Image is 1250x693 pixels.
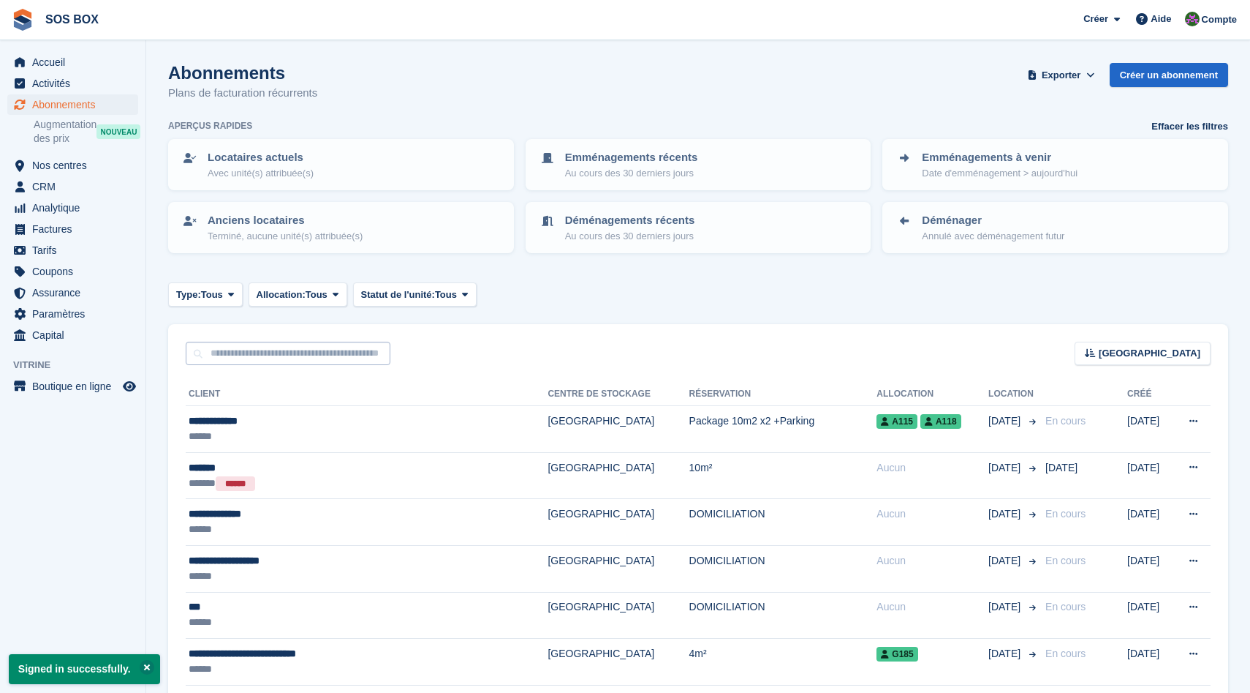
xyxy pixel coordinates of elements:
a: Anciens locataires Terminé, aucune unité(s) attribuée(s) [170,203,512,252]
a: menu [7,176,138,197]
span: Nos centres [32,155,120,176]
span: Tous [306,288,327,302]
td: [DATE] [1127,639,1170,686]
div: Aucun [876,553,988,569]
a: Déménager Annulé avec déménagement futur [884,203,1227,252]
td: DOMICILIATION [689,592,877,639]
a: menu [7,52,138,72]
span: En cours [1045,601,1086,613]
span: Augmentation des prix [34,118,96,146]
a: Déménagements récents Au cours des 30 derniers jours [527,203,870,252]
span: Type: [176,288,201,302]
p: Déménagements récents [565,212,695,229]
h1: Abonnements [168,63,317,83]
td: DOMICILIATION [689,499,877,546]
span: Allocation: [257,288,306,302]
span: En cours [1045,648,1086,659]
span: Coupons [32,261,120,282]
td: [DATE] [1127,452,1170,499]
th: Centre de stockage [548,383,689,406]
span: Tous [435,288,457,302]
div: Aucun [876,460,988,476]
a: menu [7,325,138,345]
p: Avec unité(s) attribuée(s) [208,166,314,181]
div: Aucun [876,599,988,615]
span: [DATE] [988,646,1023,662]
a: Effacer les filtres [1151,119,1228,134]
td: [GEOGRAPHIC_DATA] [548,545,689,592]
span: Tarifs [32,240,120,261]
a: menu [7,261,138,282]
th: Allocation [876,383,988,406]
p: Au cours des 30 derniers jours [565,229,695,244]
span: [DATE] [988,599,1023,615]
td: [GEOGRAPHIC_DATA] [548,592,689,639]
span: Vitrine [13,358,145,372]
span: En cours [1045,415,1086,427]
th: Client [186,383,548,406]
th: Location [988,383,1039,406]
a: menu [7,155,138,176]
button: Exporter [1025,63,1098,87]
a: Emménagements récents Au cours des 30 derniers jours [527,141,870,189]
td: Package 10m2 x2 +Parking [689,406,877,453]
a: Emménagements à venir Date d'emménagement > aujourd'hui [884,141,1227,189]
p: Au cours des 30 derniers jours [565,166,698,181]
p: Signed in successfully. [9,654,160,684]
span: A115 [876,414,917,429]
img: ALEXANDRE SOUBIRA [1185,12,1200,26]
th: Créé [1127,383,1170,406]
span: G185 [876,647,917,662]
span: En cours [1045,508,1086,520]
th: Réservation [689,383,877,406]
span: Statut de l'unité: [361,288,435,302]
p: Plans de facturation récurrents [168,85,317,102]
a: menu [7,198,138,218]
div: Aucun [876,506,988,522]
a: Locataires actuels Avec unité(s) attribuée(s) [170,141,512,189]
span: Factures [32,219,120,239]
span: Capital [32,325,120,345]
span: [GEOGRAPHIC_DATA] [1099,346,1200,361]
button: Statut de l'unité: Tous [353,282,477,307]
span: Aide [1151,12,1171,26]
a: Boutique d'aperçu [121,378,138,395]
div: NOUVEAU [96,124,140,139]
td: [GEOGRAPHIC_DATA] [548,406,689,453]
span: A118 [920,414,961,429]
span: Analytique [32,198,120,218]
td: [GEOGRAPHIC_DATA] [548,639,689,686]
span: Assurance [32,282,120,303]
a: menu [7,94,138,115]
p: Terminé, aucune unité(s) attribuée(s) [208,229,363,244]
td: DOMICILIATION [689,545,877,592]
p: Déménager [922,212,1064,229]
a: menu [7,304,138,324]
p: Emménagements à venir [922,149,1077,166]
td: [DATE] [1127,545,1170,592]
p: Emménagements récents [565,149,698,166]
span: Abonnements [32,94,120,115]
a: menu [7,73,138,94]
p: Annulé avec déménagement futur [922,229,1064,244]
a: SOS BOX [39,7,105,31]
td: [GEOGRAPHIC_DATA] [548,499,689,546]
button: Allocation: Tous [249,282,347,307]
td: [GEOGRAPHIC_DATA] [548,452,689,499]
p: Anciens locataires [208,212,363,229]
span: [DATE] [988,553,1023,569]
span: [DATE] [988,506,1023,522]
a: Créer un abonnement [1110,63,1228,87]
span: Tous [201,288,223,302]
span: Activités [32,73,120,94]
a: menu [7,282,138,303]
span: [DATE] [988,413,1023,429]
span: En cours [1045,555,1086,566]
a: menu [7,240,138,261]
span: Compte [1202,12,1237,27]
a: menu [7,376,138,397]
p: Locataires actuels [208,149,314,166]
td: 10m² [689,452,877,499]
p: Date d'emménagement > aujourd'hui [922,166,1077,181]
span: Boutique en ligne [32,376,120,397]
